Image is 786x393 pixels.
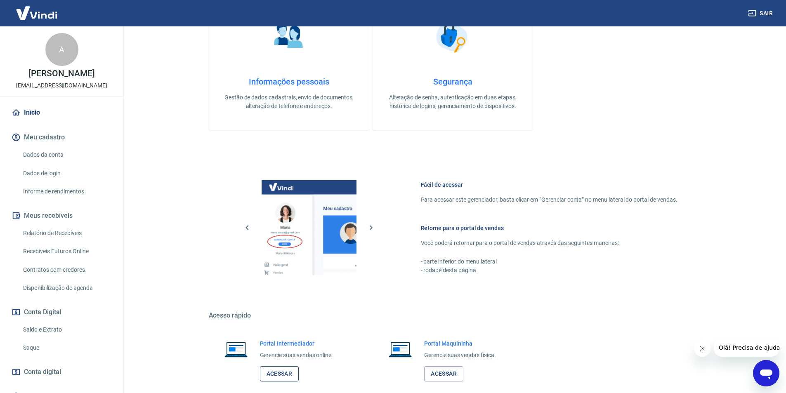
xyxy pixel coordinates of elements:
[262,180,356,275] img: Imagem da dashboard mostrando o botão de gerenciar conta na sidebar no lado esquerdo
[16,81,107,90] p: [EMAIL_ADDRESS][DOMAIN_NAME]
[10,363,113,381] a: Conta digital
[20,225,113,242] a: Relatório de Recebíveis
[421,239,677,247] p: Você poderá retornar para o portal de vendas através das seguintes maneiras:
[209,311,697,320] h5: Acesso rápido
[268,16,309,57] img: Informações pessoais
[260,351,333,360] p: Gerencie suas vendas online.
[24,366,61,378] span: Conta digital
[20,183,113,200] a: Informe de rendimentos
[424,339,496,348] h6: Portal Maquininha
[260,366,299,381] a: Acessar
[421,224,677,232] h6: Retorne para o portal de vendas
[5,6,69,12] span: Olá! Precisa de ajuda?
[10,207,113,225] button: Meus recebíveis
[421,195,677,204] p: Para acessar este gerenciador, basta clicar em “Gerenciar conta” no menu lateral do portal de ven...
[219,339,253,359] img: Imagem de um notebook aberto
[421,266,677,275] p: - rodapé desta página
[222,77,356,87] h4: Informações pessoais
[20,280,113,297] a: Disponibilização de agenda
[694,340,710,357] iframe: Fechar mensagem
[45,33,78,66] div: A
[20,146,113,163] a: Dados da conta
[383,339,418,359] img: Imagem de um notebook aberto
[20,243,113,260] a: Recebíveis Futuros Online
[386,93,519,111] p: Alteração de senha, autenticação em duas etapas, histórico de logins, gerenciamento de dispositivos.
[746,6,776,21] button: Sair
[28,69,94,78] p: [PERSON_NAME]
[424,366,463,381] a: Acessar
[260,339,333,348] h6: Portal Intermediador
[20,339,113,356] a: Saque
[432,16,473,57] img: Segurança
[753,360,779,386] iframe: Botão para abrir a janela de mensagens
[10,128,113,146] button: Meu cadastro
[10,0,64,26] img: Vindi
[10,104,113,122] a: Início
[20,165,113,182] a: Dados de login
[20,321,113,338] a: Saldo e Extrato
[421,181,677,189] h6: Fácil de acessar
[386,77,519,87] h4: Segurança
[20,261,113,278] a: Contratos com credores
[222,93,356,111] p: Gestão de dados cadastrais, envio de documentos, alteração de telefone e endereços.
[424,351,496,360] p: Gerencie suas vendas física.
[714,339,779,357] iframe: Mensagem da empresa
[10,303,113,321] button: Conta Digital
[421,257,677,266] p: - parte inferior do menu lateral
